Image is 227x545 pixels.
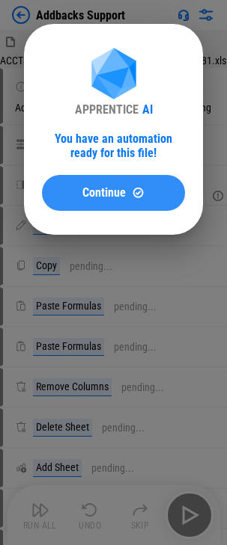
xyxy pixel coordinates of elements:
[75,102,139,117] div: APPRENTICE
[82,187,126,199] span: Continue
[84,48,144,102] img: Apprentice AI
[142,102,153,117] div: AI
[42,132,185,160] div: You have an automation ready for this file!
[42,175,185,211] button: ContinueContinue
[132,186,145,199] img: Continue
